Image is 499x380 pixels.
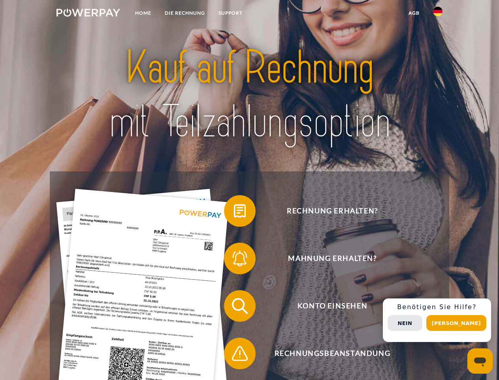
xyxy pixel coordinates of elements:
a: DIE RECHNUNG [158,6,212,20]
span: Konto einsehen [235,290,429,322]
a: SUPPORT [212,6,249,20]
img: title-powerpay_de.svg [75,38,424,152]
button: Mahnung erhalten? [224,243,429,274]
img: qb_warning.svg [230,344,250,363]
img: qb_bell.svg [230,249,250,268]
iframe: Button to launch messaging window [467,348,493,374]
span: Mahnung erhalten? [235,243,429,274]
button: Konto einsehen [224,290,429,322]
img: logo-powerpay-white.svg [56,9,120,17]
span: Rechnungsbeanstandung [235,338,429,369]
button: Rechnung erhalten? [224,195,429,227]
button: Rechnungsbeanstandung [224,338,429,369]
button: Nein [388,315,422,331]
span: Rechnung erhalten? [235,195,429,227]
a: Home [128,6,158,20]
a: agb [402,6,426,20]
h3: Benötigen Sie Hilfe? [388,303,486,311]
div: Schnellhilfe [383,298,491,342]
img: de [433,7,443,16]
img: qb_search.svg [230,296,250,316]
button: [PERSON_NAME] [426,315,486,331]
img: qb_bill.svg [230,201,250,221]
